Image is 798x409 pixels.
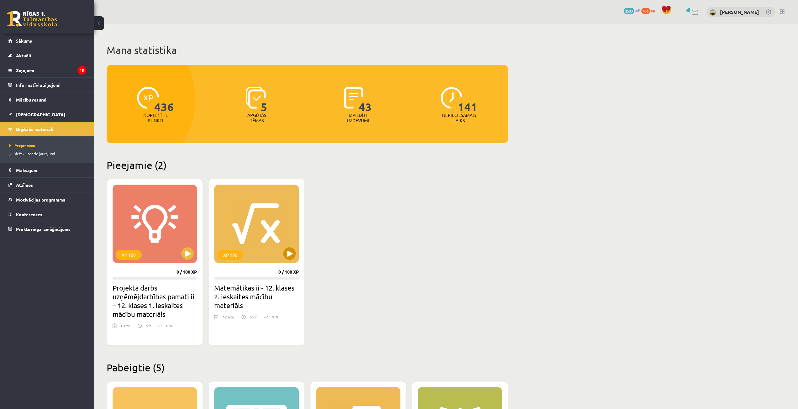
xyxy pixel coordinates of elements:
[7,11,57,27] a: Rīgas 1. Tālmācības vidusskola
[272,314,278,320] p: 9 %
[8,222,86,236] a: Proktoringa izmēģinājums
[16,163,86,177] legend: Maksājumi
[246,87,266,109] img: icon-learned-topics-4a711ccc23c960034f471b6e78daf4a3bad4a20eaf4de84257b87e66633f6470.svg
[8,78,86,92] a: Informatīvie ziņojumi
[8,122,86,136] a: Digitālie materiāli
[16,112,65,117] span: [DEMOGRAPHIC_DATA]
[16,38,32,44] span: Sākums
[166,323,172,328] p: 0 %
[8,192,86,207] a: Motivācijas programma
[16,78,86,92] legend: Informatīvie ziņojumi
[624,8,640,13] a: 2533 mP
[359,87,372,113] span: 43
[16,63,86,77] legend: Ziņojumi
[250,314,257,320] p: 55 h
[16,126,53,132] span: Digitālie materiāli
[344,87,363,109] img: icon-completed-tasks-ad58ae20a441b2904462921112bc710f1caf180af7a3daa7317a5a94f2d26646.svg
[346,113,370,123] p: Izpildīti uzdevumi
[116,250,142,260] div: XP 100
[154,87,174,113] span: 436
[16,197,66,202] span: Motivācijas programma
[710,9,716,16] img: Nellija Pušņakova
[261,87,267,113] span: 5
[113,283,197,318] h2: Projekta darbs uzņēmējdarbības pamati ii – 12. klases 1. ieskaites mācību materiāls
[16,97,46,102] span: Mācību resursi
[8,107,86,122] a: [DEMOGRAPHIC_DATA]
[624,8,634,14] span: 2533
[214,283,299,310] h2: Matemātikas ii - 12. klases 2. ieskaites mācību materiāls
[217,250,243,260] div: XP 100
[107,44,508,56] h1: Mana statistika
[107,361,508,374] h2: Pabeigtie (5)
[641,8,650,14] span: 436
[146,323,151,328] p: 9 h
[8,92,86,107] a: Mācību resursi
[137,87,159,109] img: icon-xp-0682a9bc20223a9ccc6f5883a126b849a74cddfe5390d2b41b4391c66f2066e7.svg
[223,314,235,323] div: 12 uzd.
[9,143,88,148] a: Programma
[441,87,462,109] img: icon-clock-7be60019b62300814b6bd22b8e044499b485619524d84068768e800edab66f18.svg
[77,66,86,75] i: 15
[9,143,35,148] span: Programma
[720,9,759,15] a: [PERSON_NAME]
[107,159,508,171] h2: Pieejamie (2)
[651,8,655,13] span: xp
[8,63,86,77] a: Ziņojumi15
[16,212,42,217] span: Konferences
[9,151,55,156] span: Biežāk uzdotie jautājumi
[635,8,640,13] span: mP
[16,182,33,188] span: Atzīmes
[8,48,86,63] a: Aktuāli
[458,87,478,113] span: 141
[8,178,86,192] a: Atzīmes
[16,53,31,58] span: Aktuāli
[8,207,86,222] a: Konferences
[8,163,86,177] a: Maksājumi
[641,8,658,13] a: 436 xp
[9,151,88,156] a: Biežāk uzdotie jautājumi
[245,113,269,123] p: Apgūtās tēmas
[143,113,168,123] p: Nopelnītie punkti
[121,323,131,332] div: 6 uzd.
[16,226,71,232] span: Proktoringa izmēģinājums
[442,113,476,123] p: Nepieciešamais laiks
[8,34,86,48] a: Sākums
